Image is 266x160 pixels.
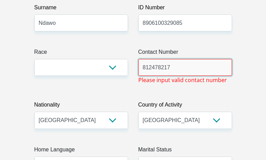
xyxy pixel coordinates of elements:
[34,146,128,157] label: Home Language
[138,3,232,14] label: ID Number
[34,48,128,59] label: Race
[138,146,232,157] label: Marital Status
[34,101,128,112] label: Nationality
[34,3,128,14] label: Surname
[138,59,232,76] input: Contact Number
[138,14,232,31] input: ID Number
[138,76,227,84] span: Please input valid contact number
[138,48,232,59] label: Contact Number
[34,14,128,31] input: Surname
[138,101,232,112] label: Country of Activity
